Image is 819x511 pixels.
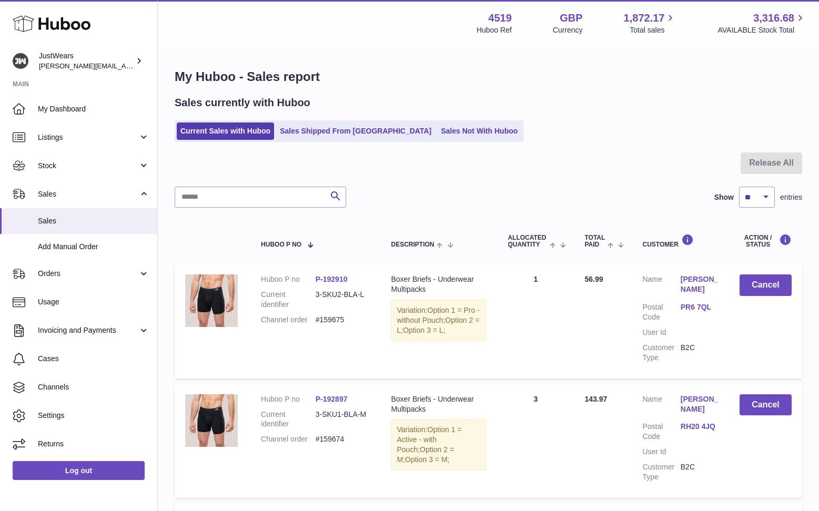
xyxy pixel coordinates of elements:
[477,25,512,35] div: Huboo Ref
[38,242,149,252] span: Add Manual Order
[403,326,446,334] span: Option 3 = L;
[175,96,310,110] h2: Sales currently with Huboo
[642,462,680,482] dt: Customer Type
[391,419,487,471] div: Variation:
[316,434,370,444] dd: #159674
[681,343,719,363] dd: B2C
[39,62,211,70] span: [PERSON_NAME][EMAIL_ADDRESS][DOMAIN_NAME]
[584,234,605,248] span: Total paid
[642,302,680,322] dt: Postal Code
[681,394,719,414] a: [PERSON_NAME]
[391,394,487,414] div: Boxer Briefs - Underwear Multipacks
[437,122,521,140] a: Sales Not With Huboo
[497,264,574,378] td: 1
[38,189,138,199] span: Sales
[261,410,316,430] dt: Current identifier
[740,274,792,296] button: Cancel
[397,316,479,334] span: Option 2 = L;
[38,325,138,335] span: Invoicing and Payments
[261,241,301,248] span: Huboo P no
[316,275,348,283] a: P-192910
[630,25,676,35] span: Total sales
[488,11,512,25] strong: 4519
[38,297,149,307] span: Usage
[717,11,806,35] a: 3,316.68 AVAILABLE Stock Total
[38,411,149,421] span: Settings
[38,382,149,392] span: Channels
[397,445,454,464] span: Option 2 = M;
[681,274,719,294] a: [PERSON_NAME]
[780,192,802,202] span: entries
[642,447,680,457] dt: User Id
[261,290,316,310] dt: Current identifier
[405,455,449,464] span: Option 3 = M;
[642,328,680,338] dt: User Id
[397,306,479,324] span: Option 1 = Pro - without Pouch;
[717,25,806,35] span: AVAILABLE Stock Total
[681,302,719,312] a: PR6 7QL
[38,104,149,114] span: My Dashboard
[642,343,680,363] dt: Customer Type
[642,394,680,417] dt: Name
[642,234,719,248] div: Customer
[39,51,134,71] div: JustWears
[185,394,238,447] img: 45191626283068.jpg
[276,122,435,140] a: Sales Shipped From [GEOGRAPHIC_DATA]
[38,161,138,171] span: Stock
[316,395,348,403] a: P-192897
[261,394,316,404] dt: Huboo P no
[584,275,603,283] span: 56.99
[177,122,274,140] a: Current Sales with Huboo
[497,384,574,498] td: 3
[560,11,582,25] strong: GBP
[38,132,138,142] span: Listings
[508,234,547,248] span: ALLOCATED Quantity
[681,462,719,482] dd: B2C
[642,274,680,297] dt: Name
[681,422,719,432] a: RH20 4JQ
[391,300,487,341] div: Variation:
[261,434,316,444] dt: Channel order
[753,11,794,25] span: 3,316.68
[714,192,734,202] label: Show
[584,395,607,403] span: 143.97
[38,269,138,279] span: Orders
[13,461,145,480] a: Log out
[391,241,434,248] span: Description
[740,394,792,416] button: Cancel
[553,25,583,35] div: Currency
[740,234,792,248] div: Action / Status
[38,354,149,364] span: Cases
[397,425,461,454] span: Option 1 = Active - with Pouch;
[38,439,149,449] span: Returns
[316,410,370,430] dd: 3-SKU1-BLA-M
[624,11,665,25] span: 1,872.17
[624,11,677,35] a: 1,872.17 Total sales
[316,290,370,310] dd: 3-SKU2-BLA-L
[316,315,370,325] dd: #159675
[38,216,149,226] span: Sales
[261,315,316,325] dt: Channel order
[175,68,802,85] h1: My Huboo - Sales report
[185,274,238,327] img: 45191626282830.jpg
[261,274,316,284] dt: Huboo P no
[642,422,680,442] dt: Postal Code
[13,53,28,69] img: josh@just-wears.com
[391,274,487,294] div: Boxer Briefs - Underwear Multipacks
